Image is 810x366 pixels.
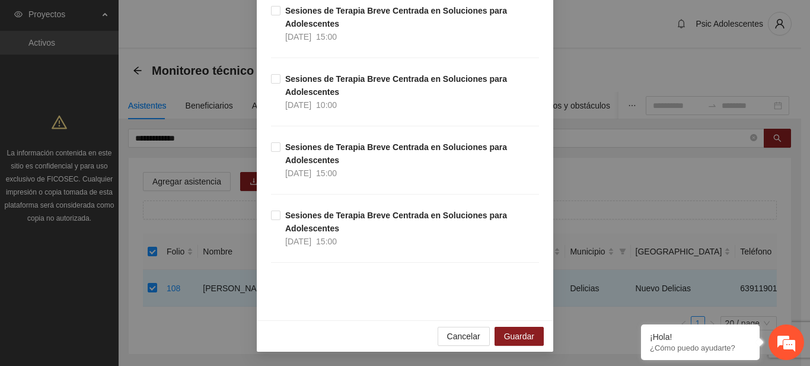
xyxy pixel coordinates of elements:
[316,100,337,110] span: 10:00
[285,32,311,42] span: [DATE]
[285,6,507,28] strong: Sesiones de Terapia Breve Centrada en Soluciones para Adolescentes
[447,330,480,343] span: Cancelar
[316,32,337,42] span: 15:00
[285,211,507,233] strong: Sesiones de Terapia Breve Centrada en Soluciones para Adolescentes
[6,241,226,283] textarea: Escriba su mensaje y pulse “Intro”
[69,117,164,237] span: Estamos en línea.
[62,61,199,76] div: Chatee con nosotros ahora
[316,168,337,178] span: 15:00
[285,100,311,110] span: [DATE]
[438,327,490,346] button: Cancelar
[285,237,311,246] span: [DATE]
[650,343,751,352] p: ¿Cómo puedo ayudarte?
[285,74,507,97] strong: Sesiones de Terapia Breve Centrada en Soluciones para Adolescentes
[316,237,337,246] span: 15:00
[650,332,751,342] div: ¡Hola!
[504,330,534,343] span: Guardar
[495,327,544,346] button: Guardar
[194,6,223,34] div: Minimizar ventana de chat en vivo
[285,142,507,165] strong: Sesiones de Terapia Breve Centrada en Soluciones para Adolescentes
[285,168,311,178] span: [DATE]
